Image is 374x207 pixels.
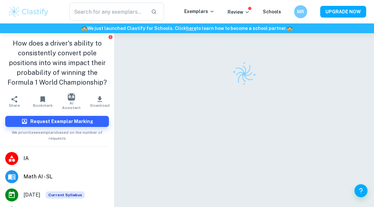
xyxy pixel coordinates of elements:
[29,92,57,111] button: Bookmark
[1,25,373,32] h6: We just launched Clastify for Schools. Click to learn how to become a school partner.
[69,3,146,21] input: Search for any exemplars...
[30,118,93,125] h6: Request Exemplar Marking
[263,9,281,14] a: Schools
[320,6,366,18] button: UPGRADE NOW
[23,155,109,162] span: IA
[297,8,305,15] h6: MR
[354,184,367,197] button: Help and Feedback
[57,92,86,111] button: AI Assistant
[287,26,292,31] span: 🏫
[108,34,113,39] button: Report issue
[5,127,109,141] span: We prioritize exemplars based on the number of requests
[186,26,196,31] a: here
[294,5,307,18] button: MR
[8,5,49,18] img: Clastify logo
[9,103,20,108] span: Share
[46,191,85,199] span: Current Syllabus
[33,103,53,108] span: Bookmark
[82,26,87,31] span: 🏫
[5,116,109,127] button: Request Exemplar Marking
[5,38,109,87] h1: How does a driver's ability to consistently convert pole positions into wins impact their probabi...
[23,173,109,181] span: Math AI - SL
[46,191,85,199] div: This exemplar is based on the current syllabus. Feel free to refer to it for inspiration/ideas wh...
[86,92,114,111] button: Download
[228,58,260,90] img: Clastify logo
[68,93,75,101] img: AI Assistant
[184,8,215,15] p: Exemplars
[90,103,110,108] span: Download
[61,101,82,110] span: AI Assistant
[23,191,40,199] span: [DATE]
[228,8,250,16] p: Review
